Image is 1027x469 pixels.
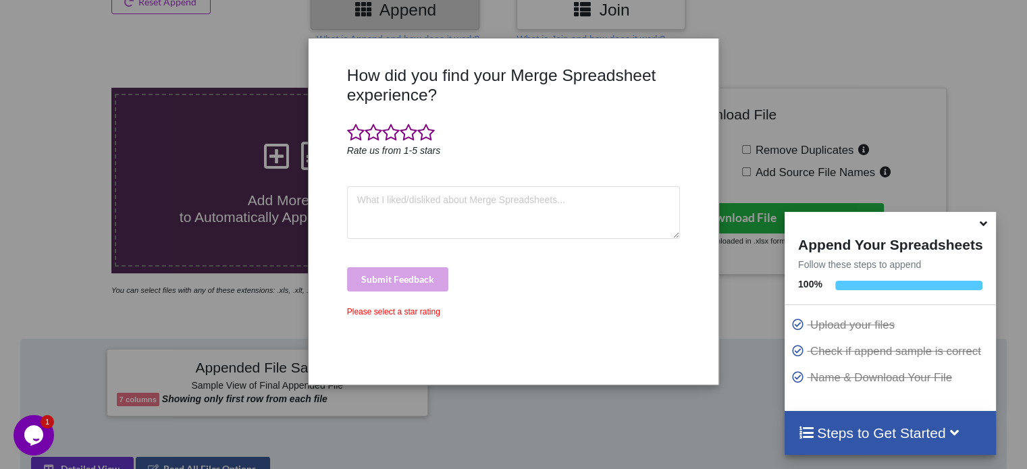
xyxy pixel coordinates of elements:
h3: How did you find your Merge Spreadsheet experience? [347,65,681,105]
iframe: chat widget [14,415,57,456]
h4: Append Your Spreadsheets [785,233,996,253]
p: Check if append sample is correct [791,343,993,360]
div: Please select a star rating [347,306,681,318]
i: Rate us from 1-5 stars [347,145,441,156]
p: Follow these steps to append [785,258,996,271]
p: Upload your files [791,316,993,333]
b: 100 % [798,279,822,289]
p: Name & Download Your File [791,369,993,386]
h4: Steps to Get Started [798,424,982,441]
